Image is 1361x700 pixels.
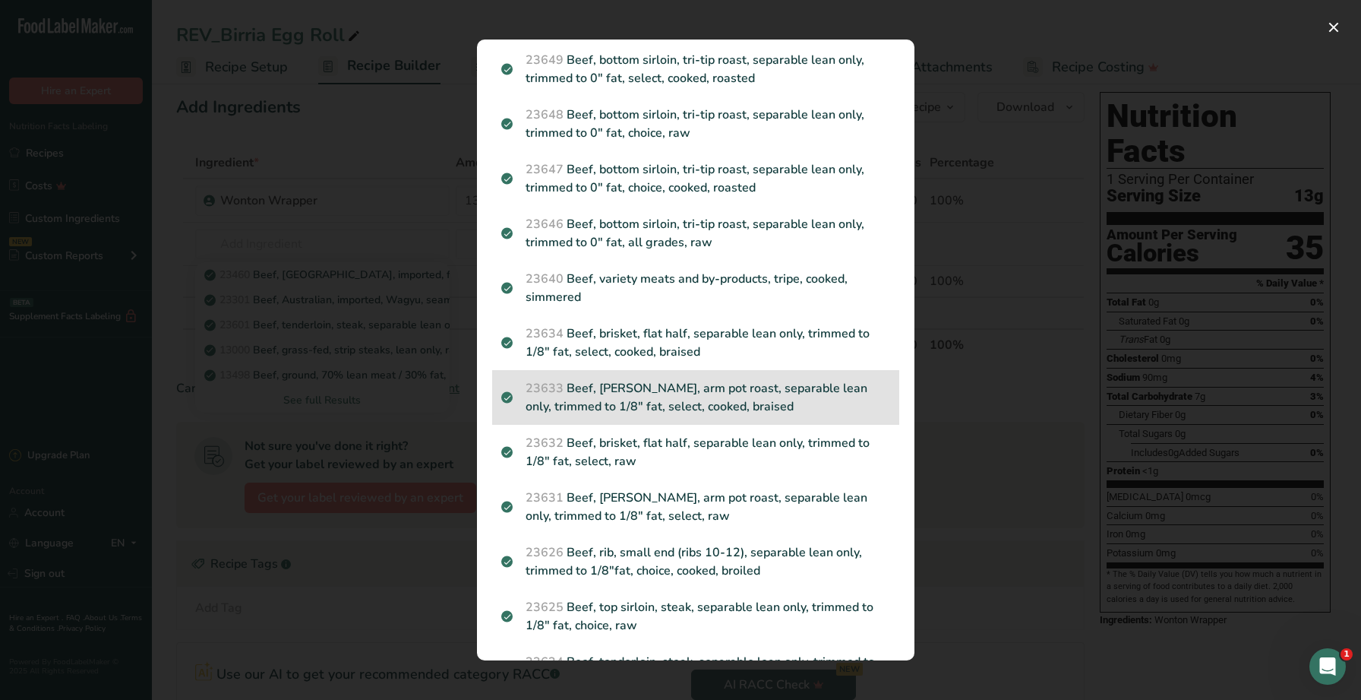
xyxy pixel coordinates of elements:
[526,544,564,561] span: 23626
[501,51,890,87] p: Beef, bottom sirloin, tri-tip roast, separable lean only, trimmed to 0" fat, select, cooked, roasted
[501,543,890,580] p: Beef, rib, small end (ribs 10-12), separable lean only, trimmed to 1/8"fat, choice, cooked, broiled
[526,380,564,397] span: 23633
[1309,648,1346,685] iframe: Intercom live chat
[526,599,564,616] span: 23625
[501,215,890,252] p: Beef, bottom sirloin, tri-tip roast, separable lean only, trimmed to 0" fat, all grades, raw
[501,106,890,142] p: Beef, bottom sirloin, tri-tip roast, separable lean only, trimmed to 0" fat, choice, raw
[501,489,890,525] p: Beef, [PERSON_NAME], arm pot roast, separable lean only, trimmed to 1/8" fat, select, raw
[501,160,890,197] p: Beef, bottom sirloin, tri-tip roast, separable lean only, trimmed to 0" fat, choice, cooked, roasted
[526,435,564,451] span: 23632
[1340,648,1353,660] span: 1
[501,325,890,361] p: Beef, brisket, flat half, separable lean only, trimmed to 1/8" fat, select, cooked, braised
[501,379,890,416] p: Beef, [PERSON_NAME], arm pot roast, separable lean only, trimmed to 1/8" fat, select, cooked, bra...
[526,52,564,68] span: 23649
[526,106,564,123] span: 23648
[526,325,564,342] span: 23634
[526,489,564,506] span: 23631
[526,216,564,233] span: 23646
[501,270,890,306] p: Beef, variety meats and by-products, tripe, cooked, simmered
[501,598,890,635] p: Beef, top sirloin, steak, separable lean only, trimmed to 1/8" fat, choice, raw
[501,653,890,689] p: Beef, tenderloin, steak, separable lean only, trimmed to 1/8" fat, choice, raw
[526,654,564,670] span: 23624
[526,161,564,178] span: 23647
[501,434,890,470] p: Beef, brisket, flat half, separable lean only, trimmed to 1/8" fat, select, raw
[526,271,564,287] span: 23640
